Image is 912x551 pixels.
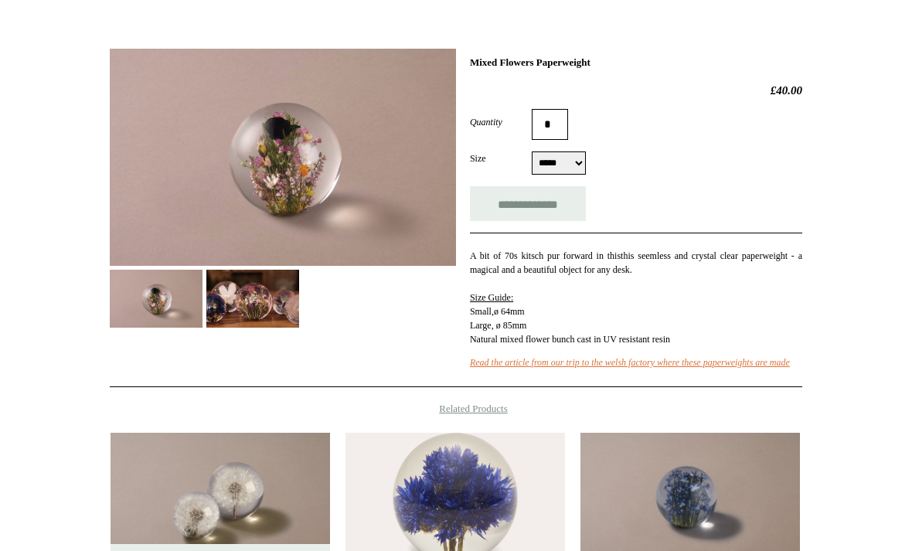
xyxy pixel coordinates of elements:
[494,306,525,317] span: ø 64mm
[110,270,202,328] img: Mixed Flowers Paperweight
[470,334,670,345] span: Natural mixed flower bunch cast in UV resistant resin
[470,83,802,97] h2: £40.00
[470,320,526,331] span: Large, ø 85mm
[110,49,456,266] img: Mixed Flowers Paperweight
[470,115,532,129] label: Quantity
[470,357,790,368] a: Read the article from our trip to the welsh factory where these paperweights are made
[206,270,299,328] img: Mixed Flowers Paperweight
[70,403,842,415] h4: Related Products
[470,250,802,275] span: this seemless and crystal clear paperweight - a magical and a beautiful object for any desk.
[470,306,494,317] span: Small,
[470,151,532,165] label: Size
[470,292,513,303] span: Size Guide:
[470,249,802,346] p: A bit of 70s kitsch pur forward in this
[470,56,802,69] h1: Mixed Flowers Paperweight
